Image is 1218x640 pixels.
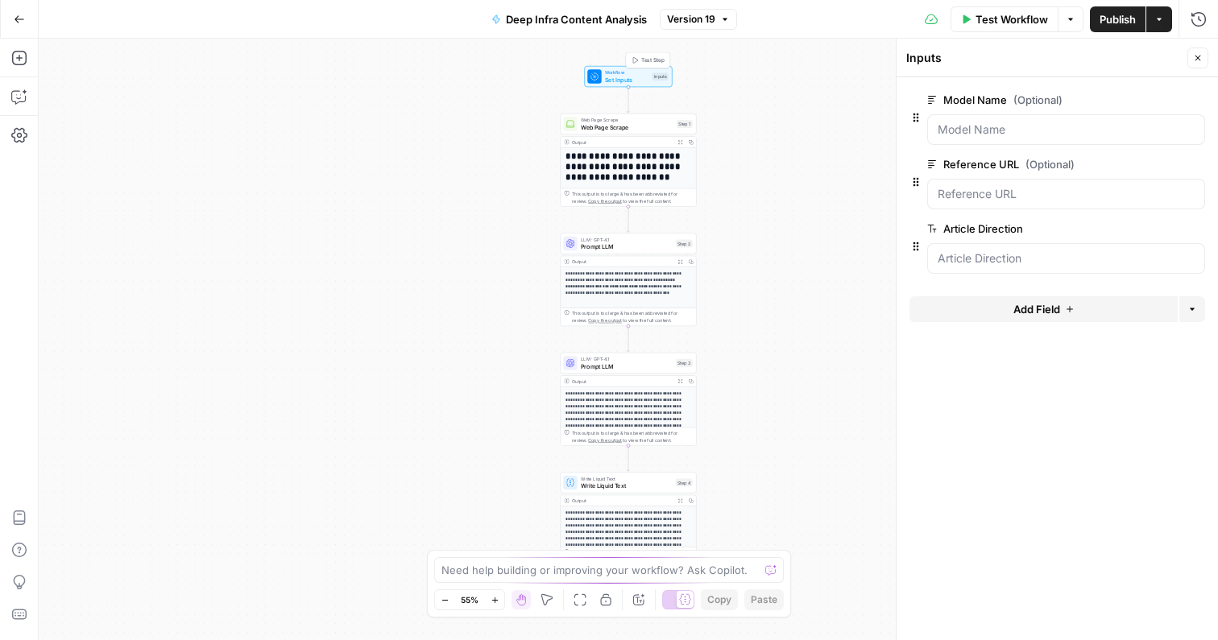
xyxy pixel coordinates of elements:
span: LLM · GPT-4.1 [581,236,673,243]
span: 55% [461,593,478,606]
span: Write Liquid Text [581,475,672,482]
div: Step 3 [676,359,693,367]
span: (Optional) [1013,92,1063,108]
span: Prompt LLM [581,361,673,370]
label: Article Direction [927,221,1114,237]
span: Copy the output [588,437,621,443]
button: Paste [744,589,784,610]
button: Deep Infra Content Analysis [482,6,657,32]
g: Edge from step_1 to step_2 [627,207,629,233]
button: Test Workflow [951,6,1058,32]
label: Reference URL [927,156,1114,172]
span: Copy the output [588,198,621,204]
span: Write Liquid Text [581,481,672,490]
div: Step 2 [676,240,693,248]
span: Paste [751,593,777,607]
button: Version 19 [660,9,737,30]
div: Step 4 [675,479,692,487]
span: Version 19 [667,12,715,27]
label: Model Name [927,92,1114,108]
div: Output [572,138,672,146]
div: This output is too large & has been abbreviated for review. to view the full content. [572,190,693,204]
span: Web Page Scrape [581,122,673,131]
g: Edge from step_3 to step_4 [627,446,629,472]
span: Test Workflow [976,11,1048,27]
div: Step 1 [677,120,693,128]
div: Output [572,378,672,385]
div: This output is too large & has been abbreviated for review. to view the full content. [572,429,693,443]
span: Set Inputs [605,75,648,84]
span: Publish [1100,11,1136,27]
button: Copy [701,589,738,610]
span: Web Page Scrape [581,117,673,124]
div: This output is too large & has been abbreviated for review. to view the full content. [572,310,693,324]
input: Model Name [938,122,1195,138]
span: Workflow [605,69,648,76]
span: Deep Infra Content Analysis [506,11,647,27]
g: Edge from start to step_1 [627,87,629,113]
input: Reference URL [938,186,1195,202]
input: Article Direction [938,250,1195,266]
span: (Optional) [1025,156,1075,172]
div: Output [572,497,672,504]
span: LLM · GPT-4.1 [581,356,673,363]
button: Add Field [909,296,1178,322]
span: Prompt LLM [581,242,673,251]
div: WorkflowSet InputsInputsTest Step [560,66,696,87]
span: Add Field [1013,301,1060,317]
g: Edge from step_2 to step_3 [627,326,629,352]
div: This output is too large & has been abbreviated for review. to view the full content. [572,549,693,563]
div: Inputs [652,72,668,81]
span: Copy [707,593,731,607]
div: Output [572,258,672,266]
div: Inputs [906,50,1183,66]
button: Publish [1090,6,1145,32]
span: Copy the output [588,318,621,324]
